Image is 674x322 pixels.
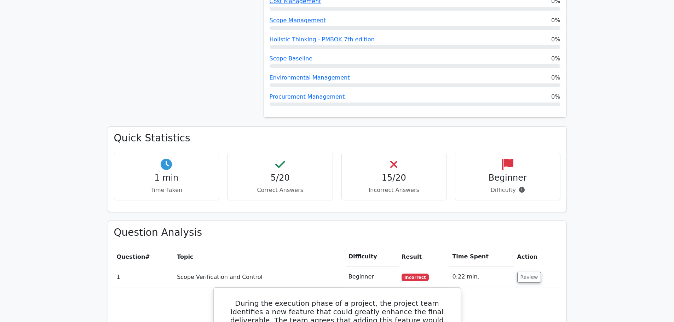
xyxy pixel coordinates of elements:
[551,54,560,63] span: 0%
[514,247,560,267] th: Action
[449,267,514,287] td: 0:22 min.
[399,247,450,267] th: Result
[270,55,313,62] a: Scope Baseline
[174,247,346,267] th: Topic
[461,186,554,194] p: Difficulty
[120,186,213,194] p: Time Taken
[551,93,560,101] span: 0%
[174,267,346,287] td: Scope Verification and Control
[114,132,560,144] h3: Quick Statistics
[551,35,560,44] span: 0%
[270,17,326,24] a: Scope Management
[449,247,514,267] th: Time Spent
[347,186,441,194] p: Incorrect Answers
[117,253,145,260] span: Question
[346,267,399,287] td: Beginner
[461,173,554,183] h4: Beginner
[346,247,399,267] th: Difficulty
[114,227,560,239] h3: Question Analysis
[551,74,560,82] span: 0%
[347,173,441,183] h4: 15/20
[402,274,429,281] span: Incorrect
[114,247,174,267] th: #
[270,93,345,100] a: Procurement Management
[234,173,327,183] h4: 5/20
[270,36,375,43] a: Holistic Thinking - PMBOK 7th edition
[120,173,213,183] h4: 1 min
[114,267,174,287] td: 1
[551,16,560,25] span: 0%
[234,186,327,194] p: Correct Answers
[270,74,350,81] a: Environmental Management
[517,272,541,283] button: Review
